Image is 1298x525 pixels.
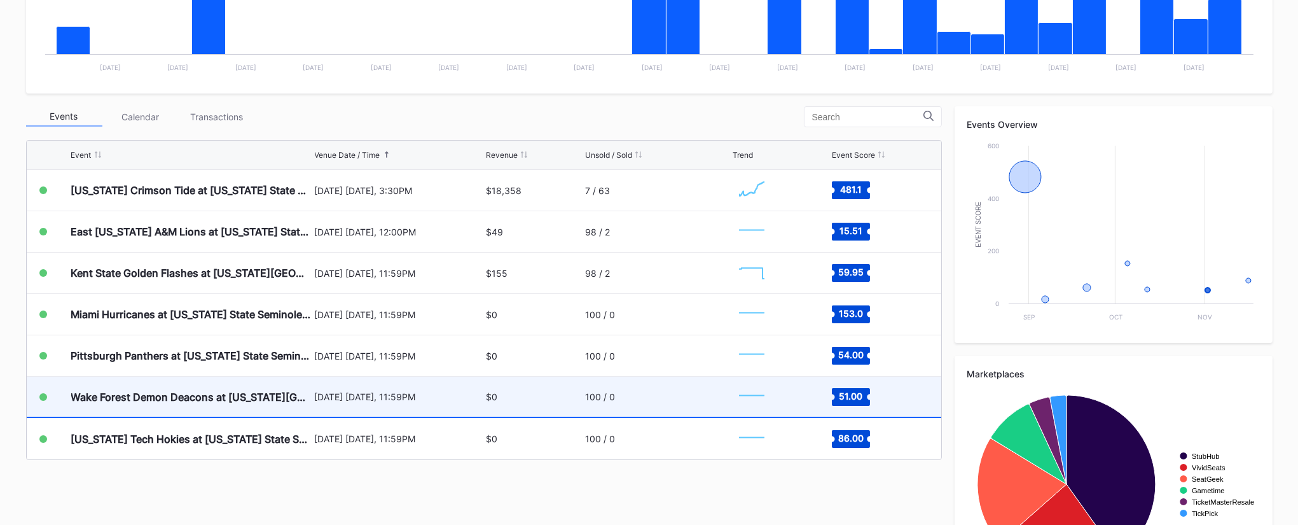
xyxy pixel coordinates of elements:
[315,185,483,196] div: [DATE] [DATE], 3:30PM
[585,433,615,444] div: 100 / 0
[1115,64,1136,71] text: [DATE]
[71,267,312,279] div: Kent State Golden Flashes at [US_STATE][GEOGRAPHIC_DATA] Seminoles Football
[486,309,497,320] div: $0
[99,64,120,71] text: [DATE]
[967,368,1260,379] div: Marketplaces
[486,185,521,196] div: $18,358
[71,433,312,445] div: [US_STATE] Tech Hokies at [US_STATE] State Seminoles Football
[733,423,771,455] svg: Chart title
[812,112,923,122] input: Search
[838,349,864,360] text: 54.00
[967,139,1260,330] svg: Chart title
[975,202,982,248] text: Event Score
[585,185,610,196] div: 7 / 63
[988,247,999,255] text: 200
[179,107,255,127] div: Transactions
[585,351,615,361] div: 100 / 0
[839,225,862,236] text: 15.51
[486,351,497,361] div: $0
[71,184,312,197] div: [US_STATE] Crimson Tide at [US_STATE] State Seminoles Football
[839,390,863,401] text: 51.00
[585,227,610,237] div: 98 / 2
[315,150,380,160] div: Venue Date / Time
[1047,64,1068,71] text: [DATE]
[486,268,507,279] div: $155
[995,300,999,307] text: 0
[980,64,1001,71] text: [DATE]
[71,308,312,321] div: Miami Hurricanes at [US_STATE] State Seminoles Football
[733,216,771,248] svg: Chart title
[71,150,92,160] div: Event
[912,64,933,71] text: [DATE]
[1108,313,1122,321] text: Oct
[988,142,999,150] text: 600
[486,433,497,444] div: $0
[838,267,864,277] text: 59.95
[370,64,391,71] text: [DATE]
[845,64,866,71] text: [DATE]
[733,150,753,160] div: Trend
[641,64,662,71] text: [DATE]
[315,268,483,279] div: [DATE] [DATE], 11:59PM
[1183,64,1204,71] text: [DATE]
[733,174,771,206] svg: Chart title
[1198,313,1212,321] text: Nov
[777,64,797,71] text: [DATE]
[585,391,615,402] div: 100 / 0
[574,64,595,71] text: [DATE]
[1192,498,1254,506] text: TicketMasterResale
[733,340,771,372] svg: Chart title
[315,433,483,444] div: [DATE] [DATE], 11:59PM
[486,150,518,160] div: Revenue
[486,227,503,237] div: $49
[1192,487,1225,494] text: Gametime
[315,227,483,237] div: [DATE] [DATE], 12:00PM
[709,64,730,71] text: [DATE]
[733,298,771,330] svg: Chart title
[506,64,527,71] text: [DATE]
[585,150,632,160] div: Unsold / Sold
[1192,452,1220,460] text: StubHub
[303,64,324,71] text: [DATE]
[438,64,459,71] text: [DATE]
[486,391,497,402] div: $0
[585,268,610,279] div: 98 / 2
[315,351,483,361] div: [DATE] [DATE], 11:59PM
[838,432,864,443] text: 86.00
[1192,464,1226,472] text: VividSeats
[733,381,771,413] svg: Chart title
[235,64,256,71] text: [DATE]
[967,119,1260,130] div: Events Overview
[71,349,312,362] div: Pittsburgh Panthers at [US_STATE] State Seminoles Football
[26,107,102,127] div: Events
[832,150,875,160] div: Event Score
[315,391,483,402] div: [DATE] [DATE], 11:59PM
[585,309,615,320] div: 100 / 0
[1192,475,1224,483] text: SeatGeek
[733,257,771,289] svg: Chart title
[988,195,999,202] text: 400
[71,225,312,238] div: East [US_STATE] A&M Lions at [US_STATE] State Seminoles Football
[315,309,483,320] div: [DATE] [DATE], 11:59PM
[1192,510,1219,517] text: TickPick
[839,308,863,319] text: 153.0
[71,391,312,403] div: Wake Forest Demon Deacons at [US_STATE][GEOGRAPHIC_DATA] Seminoles Football
[102,107,179,127] div: Calendar
[167,64,188,71] text: [DATE]
[1023,313,1035,321] text: Sep
[840,184,862,195] text: 481.1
